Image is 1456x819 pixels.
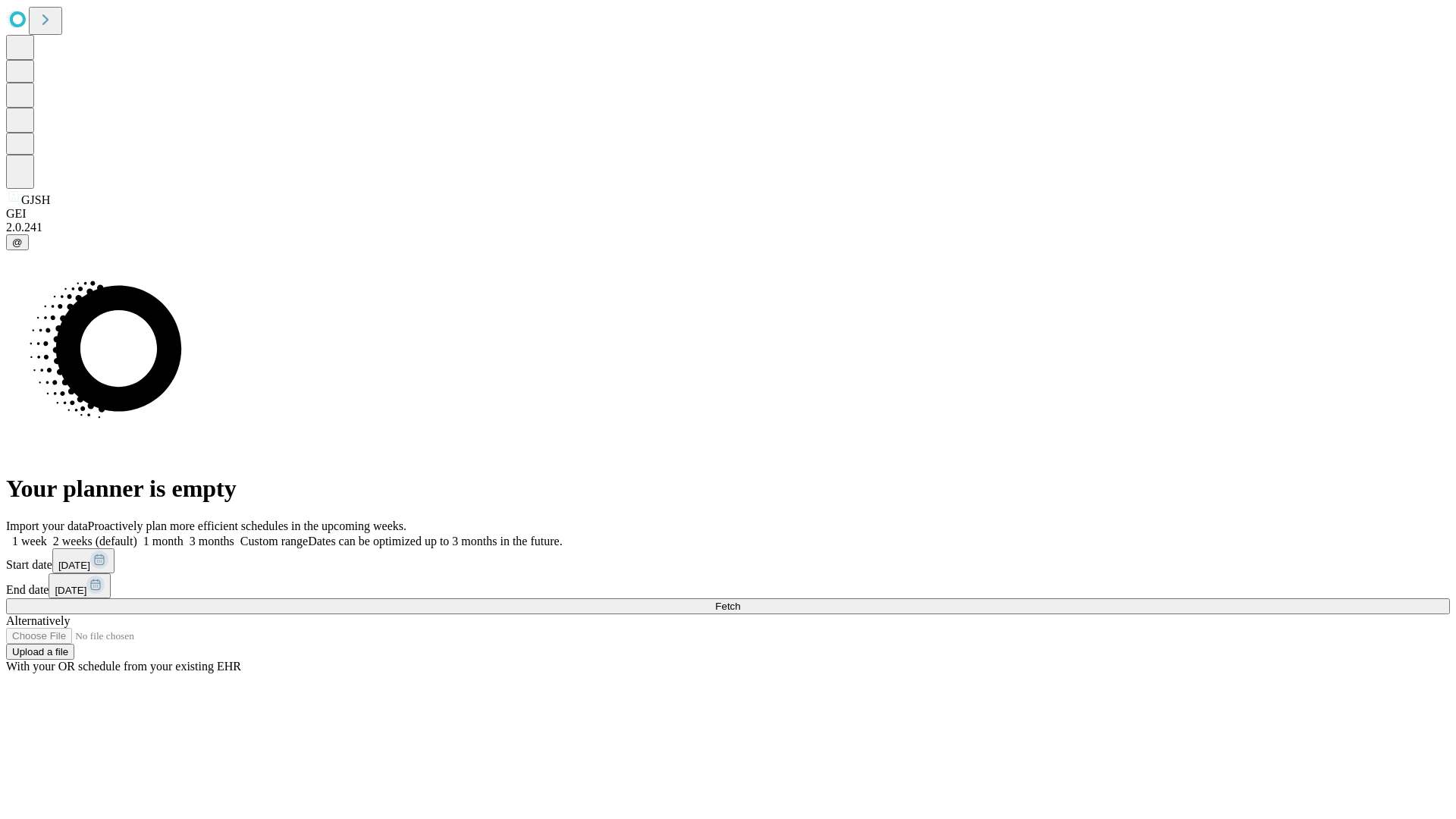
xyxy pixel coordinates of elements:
span: Custom range [240,535,308,548]
h1: Your planner is empty [6,475,1450,503]
span: Alternatively [6,614,70,627]
span: Proactively plan more efficient schedules in the upcoming weeks. [88,519,406,532]
span: 3 months [190,535,234,548]
div: 2.0.241 [6,221,1450,234]
button: [DATE] [49,573,111,598]
span: Import your data [6,519,88,532]
span: Dates can be optimized up to 3 months in the future. [308,535,562,548]
span: 1 month [143,535,184,548]
div: Start date [6,548,1450,573]
span: 2 weeks (default) [53,535,137,548]
span: @ [12,237,23,248]
span: [DATE] [55,585,86,596]
button: @ [6,234,29,250]
button: [DATE] [52,548,115,573]
span: With your OR schedule from your existing EHR [6,660,241,673]
button: Fetch [6,598,1450,614]
div: End date [6,573,1450,598]
span: 1 week [12,535,47,548]
span: Fetch [715,601,740,612]
button: Upload a file [6,644,74,660]
div: GEI [6,207,1450,221]
span: [DATE] [58,560,90,571]
span: GJSH [21,193,50,206]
